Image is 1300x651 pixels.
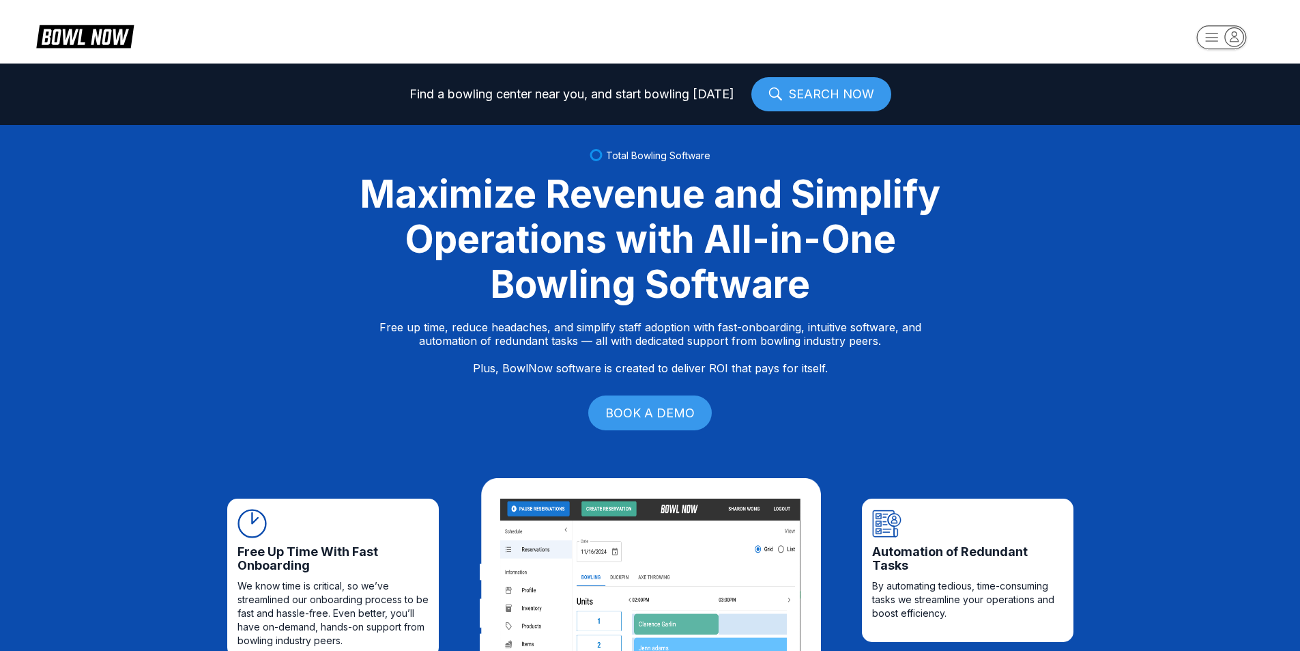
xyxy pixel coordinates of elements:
[872,545,1063,572] span: Automation of Redundant Tasks
[237,579,429,648] span: We know time is critical, so we’ve streamlined our onboarding process to be fast and hassle-free....
[588,396,712,430] a: BOOK A DEMO
[751,77,891,111] a: SEARCH NOW
[237,545,429,572] span: Free Up Time With Fast Onboarding
[409,87,734,101] span: Find a bowling center near you, and start bowling [DATE]
[872,579,1063,620] span: By automating tedious, time-consuming tasks we streamline your operations and boost efficiency.
[379,320,921,375] p: Free up time, reduce headaches, and simplify staff adoption with fast-onboarding, intuitive softw...
[606,150,710,161] span: Total Bowling Software
[343,171,957,307] div: Maximize Revenue and Simplify Operations with All-in-One Bowling Software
